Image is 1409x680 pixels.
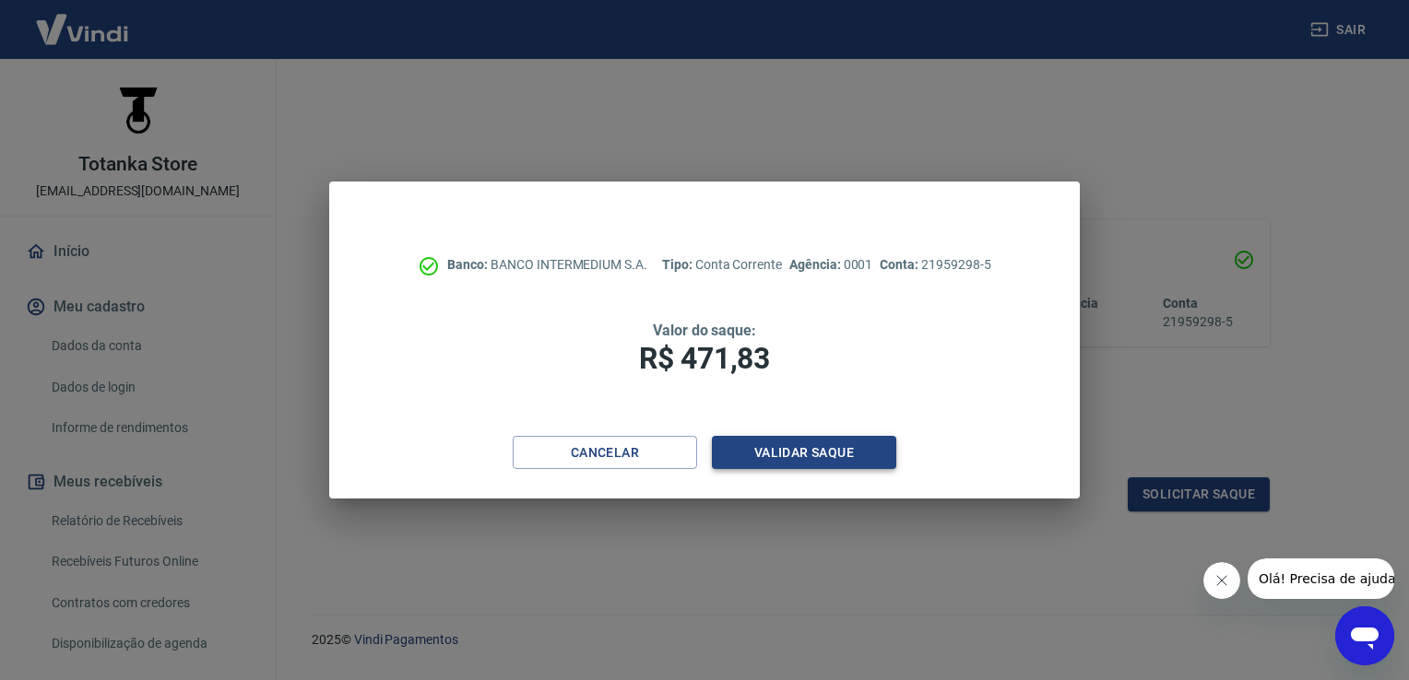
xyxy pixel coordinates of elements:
[880,257,921,272] span: Conta:
[789,255,872,275] p: 0001
[11,13,155,28] span: Olá! Precisa de ajuda?
[662,257,695,272] span: Tipo:
[1335,606,1394,665] iframe: Botão para abrir a janela de mensagens
[1203,562,1240,599] iframe: Fechar mensagem
[447,255,647,275] p: BANCO INTERMEDIUM S.A.
[789,257,844,272] span: Agência:
[662,255,782,275] p: Conta Corrente
[513,436,697,470] button: Cancelar
[712,436,896,470] button: Validar saque
[1248,558,1394,599] iframe: Mensagem da empresa
[653,322,756,339] span: Valor do saque:
[880,255,990,275] p: 21959298-5
[447,257,491,272] span: Banco:
[639,341,770,376] span: R$ 471,83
